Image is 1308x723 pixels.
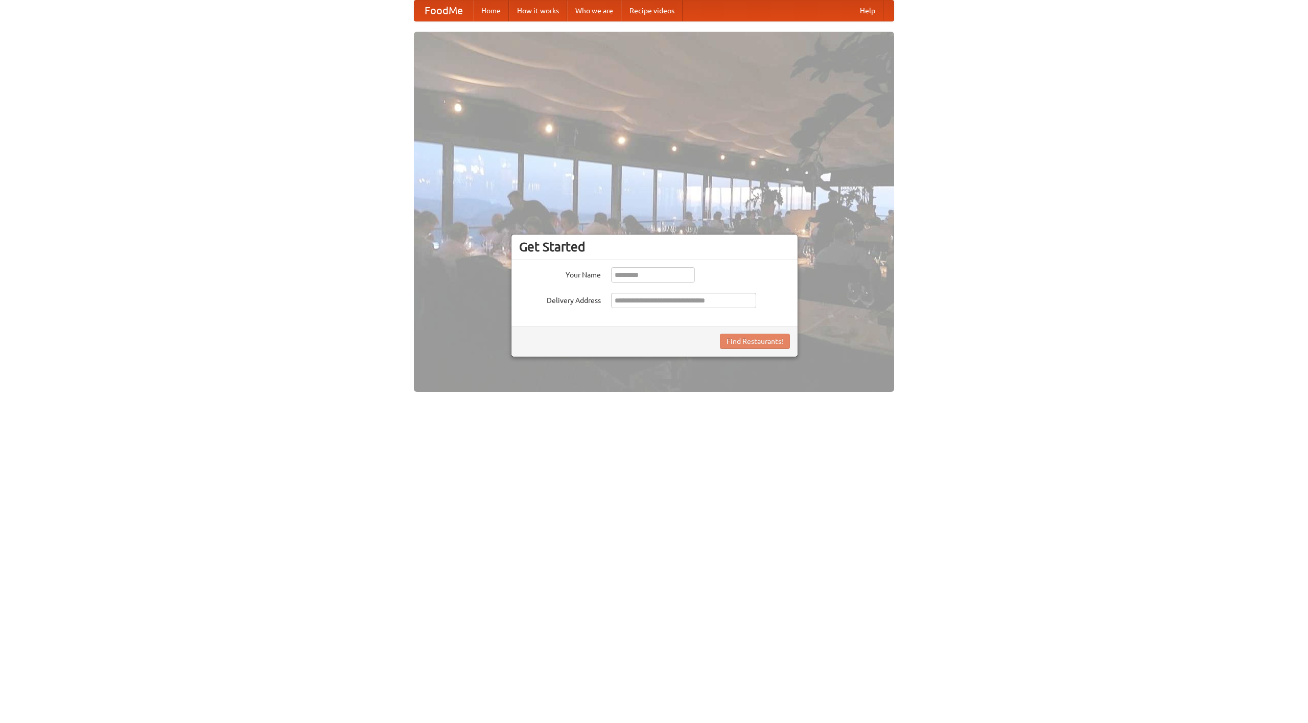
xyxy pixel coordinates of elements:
label: Delivery Address [519,293,601,306]
a: Help [852,1,883,21]
h3: Get Started [519,239,790,254]
a: Recipe videos [621,1,683,21]
button: Find Restaurants! [720,334,790,349]
a: How it works [509,1,567,21]
a: Home [473,1,509,21]
a: FoodMe [414,1,473,21]
a: Who we are [567,1,621,21]
label: Your Name [519,267,601,280]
